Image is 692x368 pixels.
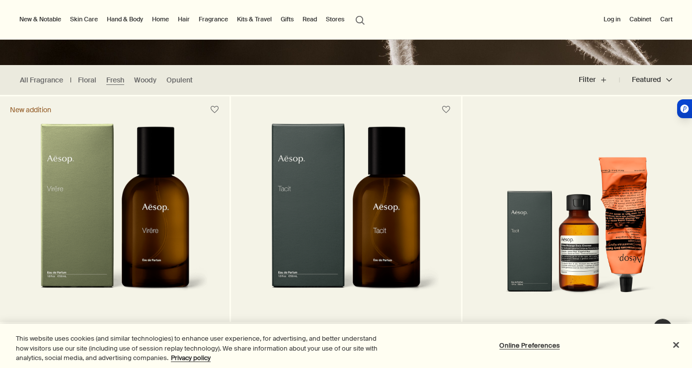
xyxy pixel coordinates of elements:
[653,318,673,338] button: Live Assistance
[134,75,156,85] a: Woody
[10,105,51,114] div: New addition
[496,123,658,307] img: Tacit Scented Trio
[579,68,619,92] button: Filter
[17,13,63,25] button: New & Notable
[20,75,63,85] a: All Fragrance
[68,13,100,25] a: Skin Care
[171,354,211,362] a: More information about your privacy, opens in a new tab
[235,13,274,25] a: Kits & Travel
[437,101,455,119] button: Save to cabinet
[602,13,622,25] button: Log in
[499,335,561,355] button: Online Preferences, Opens the preference center dialog
[619,68,672,92] button: Featured
[324,13,346,25] button: Stores
[16,334,381,363] div: This website uses cookies (and similar technologies) to enhance user experience, for advertising,...
[197,13,230,25] a: Fragrance
[301,13,319,25] a: Read
[105,13,145,25] a: Hand & Body
[106,75,124,85] a: Fresh
[252,123,440,307] img: Tacit Eau de Parfum in amber glass bottle with outer carton
[166,75,193,85] a: Opulent
[206,101,224,119] button: Save to cabinet
[150,13,171,25] a: Home
[351,10,369,29] button: Open search
[658,13,675,25] button: Cart
[21,123,209,307] img: An amber glass bottle of Virēre Eau de Parfum alongside green carton packaging.
[231,123,461,322] a: Tacit Eau de Parfum in amber glass bottle with outer carton
[627,13,653,25] a: Cabinet
[176,13,192,25] a: Hair
[279,13,296,25] a: Gifts
[78,75,96,85] a: Floral
[462,123,692,322] a: Tacit Scented Trio
[665,334,687,356] button: Close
